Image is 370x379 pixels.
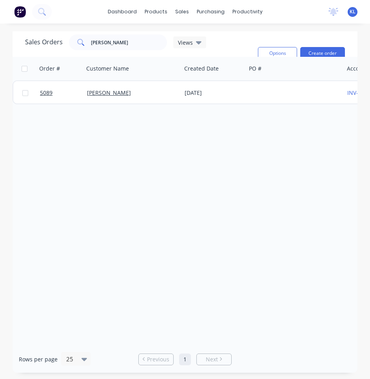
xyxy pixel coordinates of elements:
[193,6,229,18] div: purchasing
[40,81,87,105] a: 5089
[19,355,58,363] span: Rows per page
[258,47,297,60] button: Options
[14,6,26,18] img: Factory
[249,65,261,73] div: PO #
[135,354,235,365] ul: Pagination
[300,47,345,60] button: Create order
[178,38,193,47] span: Views
[139,355,173,363] a: Previous page
[171,6,193,18] div: sales
[206,355,218,363] span: Next
[197,355,231,363] a: Next page
[350,8,355,15] span: KL
[104,6,141,18] a: dashboard
[86,65,129,73] div: Customer Name
[87,89,131,96] a: [PERSON_NAME]
[40,89,53,97] span: 5089
[39,65,60,73] div: Order #
[25,38,63,46] h1: Sales Orders
[141,6,171,18] div: products
[91,34,167,50] input: Search...
[184,65,219,73] div: Created Date
[179,354,191,365] a: Page 1 is your current page
[147,355,169,363] span: Previous
[229,6,267,18] div: productivity
[185,89,243,97] div: [DATE]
